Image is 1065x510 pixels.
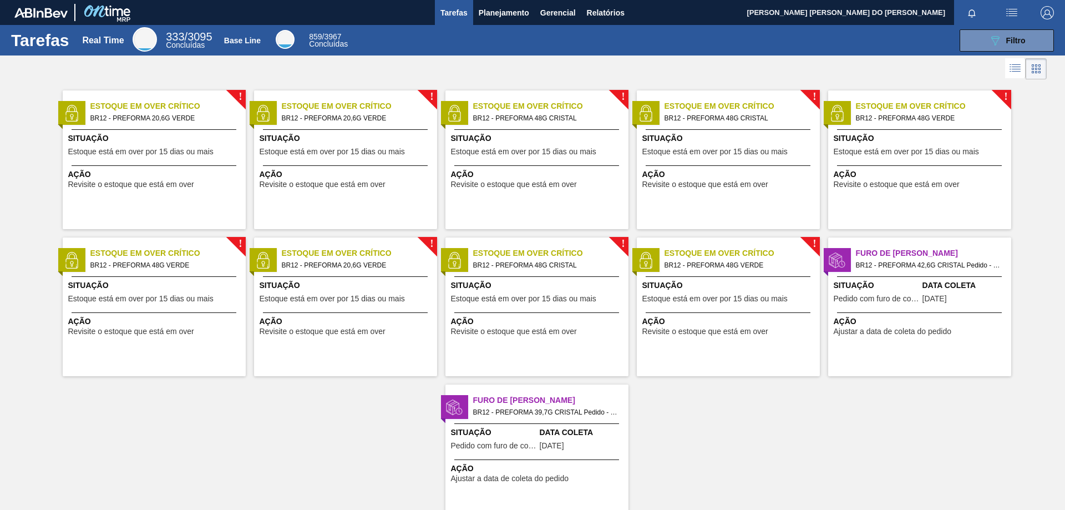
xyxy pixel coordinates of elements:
[665,100,820,112] span: Estoque em Over Crítico
[834,169,1008,180] span: Ação
[665,259,811,271] span: BR12 - PREFORMA 48G VERDE
[260,280,434,291] span: Situação
[856,100,1011,112] span: Estoque em Over Crítico
[642,316,817,327] span: Ação
[637,105,654,122] img: status
[260,169,434,180] span: Ação
[665,248,820,259] span: Estoque em Over Crítico
[90,100,246,112] span: Estoque em Over Crítico
[309,33,348,48] div: Base Line
[282,248,437,259] span: Estoque em Over Crítico
[255,252,271,269] img: status
[260,148,405,156] span: Estoque está em over por 15 dias ou mais
[637,252,654,269] img: status
[473,395,628,406] span: Furo de Coleta
[446,399,463,416] img: status
[82,36,124,46] div: Real Time
[90,112,237,124] span: BR12 - PREFORMA 20,6G VERDE
[587,6,625,19] span: Relatórios
[63,105,80,122] img: status
[90,259,237,271] span: BR12 - PREFORMA 48G VERDE
[922,280,1008,291] span: Data Coleta
[282,259,428,271] span: BR12 - PREFORMA 20,6G VERDE
[440,6,468,19] span: Tarefas
[11,34,69,47] h1: Tarefas
[430,93,433,101] span: !
[813,240,816,248] span: !
[451,295,596,303] span: Estoque está em over por 15 dias ou mais
[451,463,626,474] span: Ação
[473,112,620,124] span: BR12 - PREFORMA 48G CRISTAL
[856,259,1002,271] span: BR12 - PREFORMA 42,6G CRISTAL Pedido - 2022616
[834,180,960,189] span: Revisite o estoque que está em over
[829,252,845,269] img: status
[540,6,576,19] span: Gerencial
[68,316,243,327] span: Ação
[834,327,952,336] span: Ajustar a data de coleta do pedido
[166,31,184,43] span: 333
[479,6,529,19] span: Planejamento
[68,133,243,144] span: Situação
[922,295,947,303] span: 08/09/2025
[68,295,214,303] span: Estoque está em over por 15 dias ou mais
[166,41,205,49] span: Concluídas
[224,36,261,45] div: Base Line
[642,180,768,189] span: Revisite o estoque que está em over
[540,442,564,450] span: 05/09/2025
[282,100,437,112] span: Estoque em Over Crítico
[451,316,626,327] span: Ação
[834,280,920,291] span: Situação
[282,112,428,124] span: BR12 - PREFORMA 20,6G VERDE
[856,248,1011,259] span: Furo de Coleta
[1026,58,1047,79] div: Visão em Cards
[665,112,811,124] span: BR12 - PREFORMA 48G CRISTAL
[260,295,405,303] span: Estoque está em over por 15 dias ou mais
[260,327,386,336] span: Revisite o estoque que está em over
[473,406,620,418] span: BR12 - PREFORMA 39,7G CRISTAL Pedido - 2018542
[1005,6,1018,19] img: userActions
[68,180,194,189] span: Revisite o estoque que está em over
[14,8,68,18] img: TNhmsLtSVTkK8tSr43FrP2fwEKptu5GPRR3wAAAABJRU5ErkJggg==
[473,248,628,259] span: Estoque em Over Crítico
[621,93,625,101] span: !
[446,252,463,269] img: status
[451,327,577,336] span: Revisite o estoque que está em over
[1004,93,1007,101] span: !
[68,327,194,336] span: Revisite o estoque que está em over
[954,5,990,21] button: Notificações
[255,105,271,122] img: status
[813,93,816,101] span: !
[90,248,246,259] span: Estoque em Over Crítico
[451,474,569,483] span: Ajustar a data de coleta do pedido
[834,133,1008,144] span: Situação
[642,280,817,291] span: Situação
[309,32,322,41] span: 859
[451,427,537,438] span: Situação
[133,27,157,52] div: Real Time
[642,295,788,303] span: Estoque está em over por 15 dias ou mais
[451,169,626,180] span: Ação
[451,180,577,189] span: Revisite o estoque que está em over
[621,240,625,248] span: !
[239,240,242,248] span: !
[642,169,817,180] span: Ação
[1005,58,1026,79] div: Visão em Lista
[540,427,626,438] span: Data Coleta
[239,93,242,101] span: !
[430,240,433,248] span: !
[856,112,1002,124] span: BR12 - PREFORMA 48G VERDE
[68,280,243,291] span: Situação
[834,295,920,303] span: Pedido com furo de coleta
[642,148,788,156] span: Estoque está em over por 15 dias ou mais
[1041,6,1054,19] img: Logout
[642,133,817,144] span: Situação
[276,30,295,49] div: Base Line
[166,32,212,49] div: Real Time
[451,442,537,450] span: Pedido com furo de coleta
[309,32,341,41] span: / 3967
[1006,36,1026,45] span: Filtro
[834,148,979,156] span: Estoque está em over por 15 dias ou mais
[473,259,620,271] span: BR12 - PREFORMA 48G CRISTAL
[960,29,1054,52] button: Filtro
[642,327,768,336] span: Revisite o estoque que está em over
